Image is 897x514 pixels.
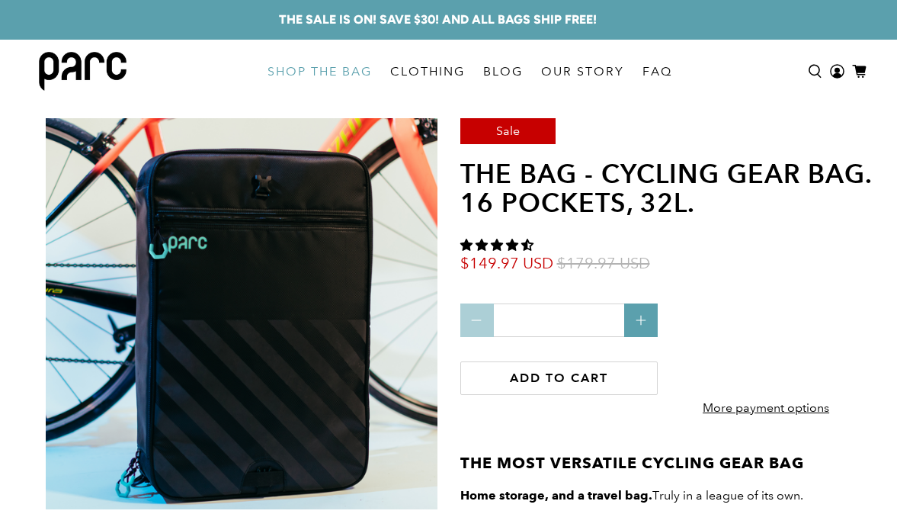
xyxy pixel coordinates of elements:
[460,238,533,252] span: 4.33 stars
[460,159,875,218] h1: THE BAG - cycling gear bag. 16 pockets, 32L.
[46,118,437,510] img: Parc cycling gear bag zipped up and standing upright in front of a road bike. A black bike gear b...
[532,50,633,93] a: OUR STORY
[687,388,845,436] a: More payment options
[381,50,474,93] a: CLOTHING
[460,361,658,395] button: Add to cart
[633,50,681,93] a: FAQ
[474,50,532,93] a: BLOG
[469,488,803,503] span: Truly in a league of its own.
[279,11,597,29] a: THE SALE IS ON! SAVE $30! AND ALL BAGS SHIP FREE!
[510,371,608,385] span: Add to cart
[496,124,520,138] span: Sale
[39,52,127,91] img: parc bag logo
[557,254,650,273] span: $179.97 USD
[469,488,652,503] strong: ome storage, and a travel bag.
[258,50,381,93] a: SHOP THE BAG
[258,40,681,103] nav: main navigation
[460,254,553,273] span: $149.97 USD
[460,454,804,472] strong: THE MOST VERSATILE CYCLING GEAR BAG
[460,488,469,503] strong: H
